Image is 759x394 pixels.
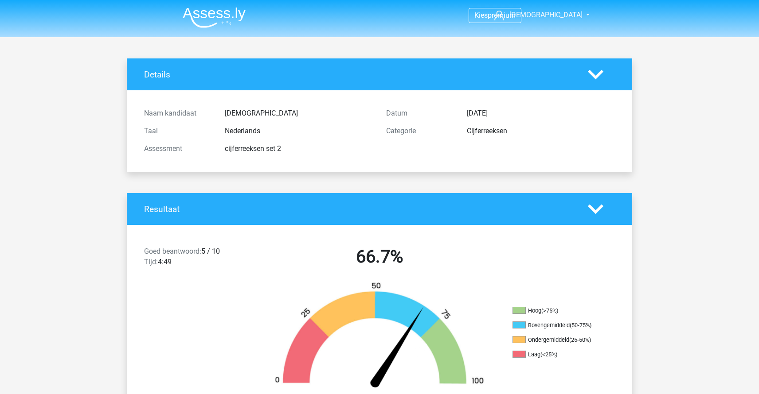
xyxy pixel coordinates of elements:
li: Bovengemiddeld [513,321,601,329]
div: (>75%) [541,307,558,314]
a: Kiespremium [469,9,521,21]
img: 67.07803f250727.png [260,282,499,393]
span: [DEMOGRAPHIC_DATA] [509,11,583,19]
span: premium [488,11,516,19]
div: Nederlands [218,126,379,136]
div: [DEMOGRAPHIC_DATA] [218,108,379,119]
div: (<25%) [540,351,557,358]
h4: Details [144,70,575,80]
li: Ondergemiddeld [513,336,601,344]
img: Assessly [183,7,246,28]
div: Taal [137,126,218,136]
h2: 66.7% [265,246,494,267]
span: Goed beantwoord: [144,247,201,255]
span: Tijd: [144,258,158,266]
li: Laag [513,351,601,359]
a: [DEMOGRAPHIC_DATA] [491,10,583,20]
div: (50-75%) [570,322,591,328]
div: cijferreeksen set 2 [218,143,379,154]
div: Naam kandidaat [137,108,218,119]
div: Cijferreeksen [460,126,622,136]
span: Kies [474,11,488,19]
li: Hoog [513,307,601,315]
div: Categorie [379,126,460,136]
div: [DATE] [460,108,622,119]
div: Assessment [137,143,218,154]
h4: Resultaat [144,204,575,214]
div: Datum [379,108,460,119]
div: 5 / 10 4:49 [137,246,258,271]
div: (25-50%) [569,336,591,343]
